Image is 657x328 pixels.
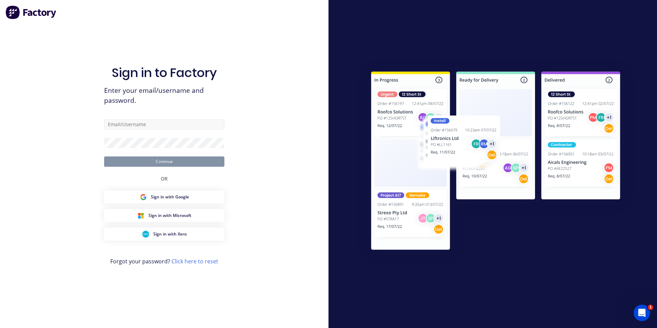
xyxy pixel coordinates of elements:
img: Factory [5,6,57,19]
img: Microsoft Sign in [137,212,144,219]
img: Sign in [356,58,635,266]
button: Continue [104,156,224,167]
span: Enter your email/username and password. [104,86,224,106]
img: Google Sign in [140,194,147,200]
span: Sign in with Google [151,194,189,200]
img: Xero Sign in [142,231,149,238]
iframe: Intercom live chat [634,305,650,321]
span: 1 [648,305,653,310]
span: Sign in with Xero [153,231,187,237]
h1: Sign in to Factory [112,65,217,80]
button: Google Sign inSign in with Google [104,190,224,204]
input: Email/Username [104,119,224,130]
span: Sign in with Microsoft [148,212,191,219]
div: OR [161,167,168,190]
a: Click here to reset [171,258,218,265]
button: Microsoft Sign inSign in with Microsoft [104,209,224,222]
button: Xero Sign inSign in with Xero [104,228,224,241]
span: Forgot your password? [110,257,218,265]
